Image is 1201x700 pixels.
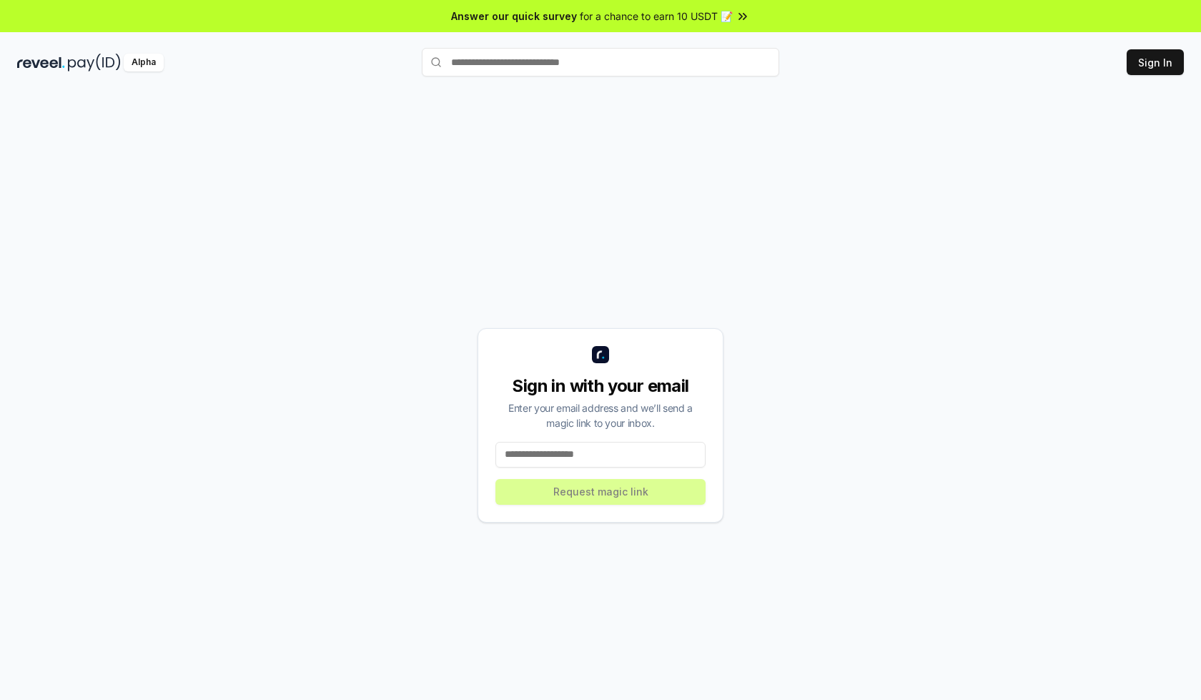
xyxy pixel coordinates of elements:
[17,54,65,72] img: reveel_dark
[451,9,577,24] span: Answer our quick survey
[1127,49,1184,75] button: Sign In
[495,375,706,398] div: Sign in with your email
[592,346,609,363] img: logo_small
[124,54,164,72] div: Alpha
[68,54,121,72] img: pay_id
[580,9,733,24] span: for a chance to earn 10 USDT 📝
[495,400,706,430] div: Enter your email address and we’ll send a magic link to your inbox.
